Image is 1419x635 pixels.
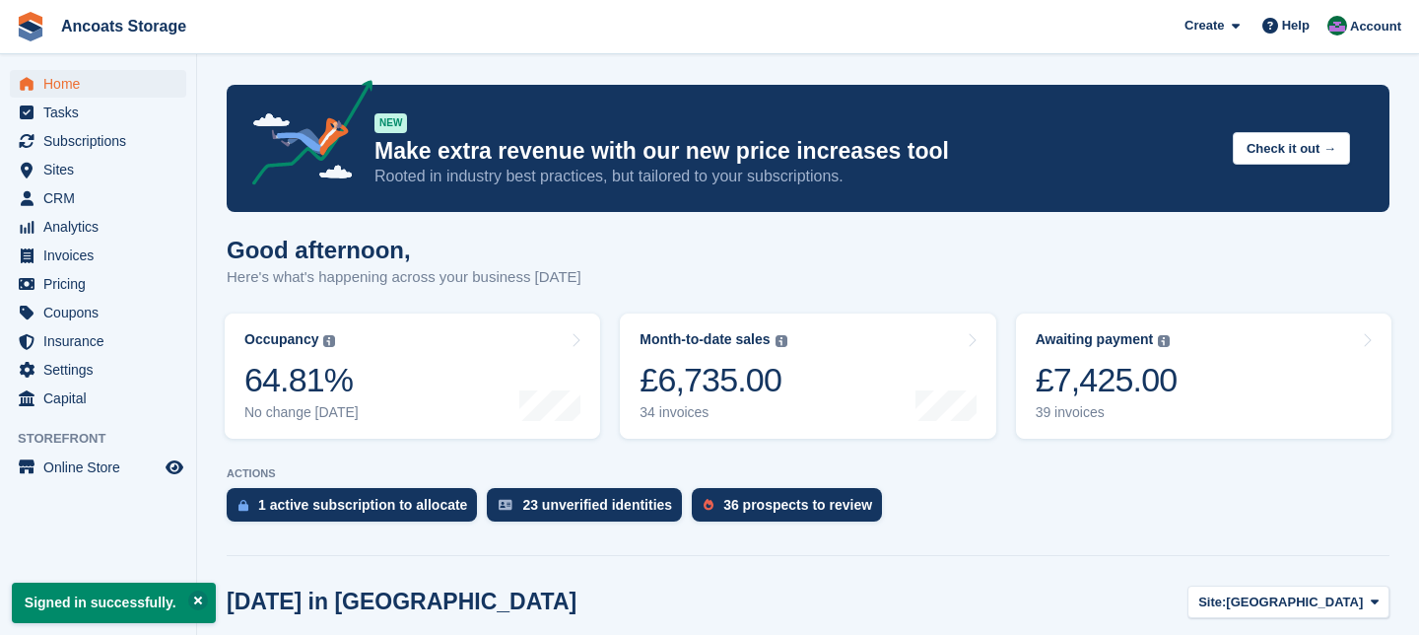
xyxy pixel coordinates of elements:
span: Tasks [43,99,162,126]
span: Coupons [43,299,162,326]
a: menu [10,156,186,183]
span: [GEOGRAPHIC_DATA] [1226,593,1363,612]
div: 23 unverified identities [522,497,672,513]
h1: Good afternoon, [227,237,581,263]
p: Make extra revenue with our new price increases tool [374,137,1217,166]
a: 23 unverified identities [487,488,692,531]
div: 64.81% [244,360,359,400]
a: menu [10,70,186,98]
span: Help [1282,16,1310,35]
span: Create [1184,16,1224,35]
a: menu [10,184,186,212]
span: Home [43,70,162,98]
span: Insurance [43,327,162,355]
span: Online Store [43,454,162,481]
a: 36 prospects to review [692,488,892,531]
img: price-adjustments-announcement-icon-8257ccfd72463d97f412b2fc003d46551f7dbcb40ab6d574587a9cd5c0d94... [236,80,373,192]
button: Check it out → [1233,132,1350,165]
img: icon-info-grey-7440780725fd019a000dd9b08b2336e03edf1995a4989e88bcd33f0948082b44.svg [776,335,787,347]
a: menu [10,454,186,481]
img: active_subscription_to_allocate_icon-d502201f5373d7db506a760aba3b589e785aa758c864c3986d89f69b8ff3... [238,499,248,512]
span: Invoices [43,242,162,269]
a: Awaiting payment £7,425.00 39 invoices [1016,314,1391,439]
p: ACTIONS [227,467,1389,480]
img: icon-info-grey-7440780725fd019a000dd9b08b2336e03edf1995a4989e88bcd33f0948082b44.svg [1158,335,1170,347]
span: Sites [43,156,162,183]
a: menu [10,327,186,355]
a: menu [10,99,186,126]
span: Capital [43,385,162,412]
a: menu [10,270,186,298]
span: Storefront [18,429,196,449]
div: £7,425.00 [1036,360,1178,400]
a: 1 active subscription to allocate [227,488,487,531]
div: 36 prospects to review [723,497,872,513]
a: Occupancy 64.81% No change [DATE] [225,314,600,439]
a: menu [10,356,186,384]
div: 39 invoices [1036,404,1178,421]
p: Rooted in industry best practices, but tailored to your subscriptions. [374,166,1217,187]
div: No change [DATE] [244,404,359,421]
button: Site: [GEOGRAPHIC_DATA] [1187,586,1389,618]
p: Signed in successfully. [12,583,216,623]
div: Month-to-date sales [640,331,770,348]
a: menu [10,299,186,326]
span: Subscriptions [43,127,162,155]
div: Awaiting payment [1036,331,1154,348]
span: Site: [1198,593,1226,612]
div: 1 active subscription to allocate [258,497,467,513]
span: Pricing [43,270,162,298]
a: menu [10,242,186,269]
img: stora-icon-8386f47178a22dfd0bd8f6a31ec36ba5ce8667c1dd55bd0f319d3a0aa187defe.svg [16,12,45,41]
a: menu [10,385,186,412]
img: icon-info-grey-7440780725fd019a000dd9b08b2336e03edf1995a4989e88bcd33f0948082b44.svg [323,335,335,347]
a: menu [10,127,186,155]
img: verify_identity-adf6edd0f0f0b5bbfe63781bf79b02c33cf7c696d77639b501bdc392416b5a36.svg [499,499,512,511]
a: menu [10,213,186,241]
h2: [DATE] in [GEOGRAPHIC_DATA] [227,589,576,615]
span: Analytics [43,213,162,241]
span: Settings [43,356,162,384]
p: Here's what's happening across your business [DATE] [227,266,581,289]
div: £6,735.00 [640,360,786,400]
a: Preview store [163,456,186,479]
div: Occupancy [244,331,318,348]
img: prospect-51fa495bee0391a8d652442698ab0144808aea92771e9ea1ae160a38d050c398.svg [704,499,713,511]
span: Account [1350,17,1401,36]
span: CRM [43,184,162,212]
div: NEW [374,113,407,133]
a: Ancoats Storage [53,10,194,42]
div: 34 invoices [640,404,786,421]
a: Month-to-date sales £6,735.00 34 invoices [620,314,995,439]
